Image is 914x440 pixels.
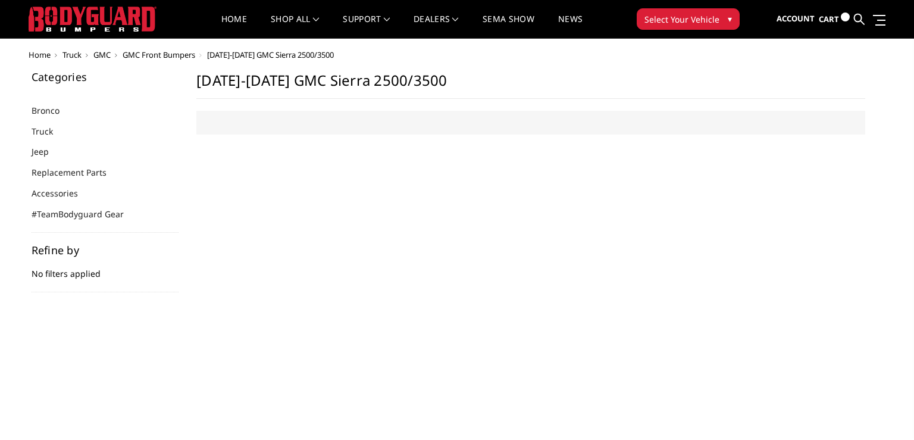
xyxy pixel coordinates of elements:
img: BODYGUARD BUMPERS [29,7,156,32]
a: Dealers [414,15,459,38]
a: Replacement Parts [32,166,121,179]
a: Bronco [32,104,74,117]
div: No filters applied [32,245,179,292]
h5: Refine by [32,245,179,255]
a: #TeamBodyguard Gear [32,208,139,220]
a: GMC [93,49,111,60]
a: Home [221,15,247,38]
a: Jeep [32,145,64,158]
span: Account [777,13,815,24]
a: GMC Front Bumpers [123,49,195,60]
a: SEMA Show [483,15,534,38]
a: Truck [62,49,82,60]
a: Truck [32,125,68,138]
a: shop all [271,15,319,38]
span: [DATE]-[DATE] GMC Sierra 2500/3500 [207,49,334,60]
a: Account [777,3,815,35]
span: ▾ [728,13,732,25]
h1: [DATE]-[DATE] GMC Sierra 2500/3500 [196,71,865,99]
h5: Categories [32,71,179,82]
a: Accessories [32,187,93,199]
a: News [558,15,583,38]
a: Home [29,49,51,60]
a: Cart [819,3,850,36]
button: Select Your Vehicle [637,8,740,30]
a: Support [343,15,390,38]
span: Select Your Vehicle [644,13,719,26]
span: Cart [819,14,839,24]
